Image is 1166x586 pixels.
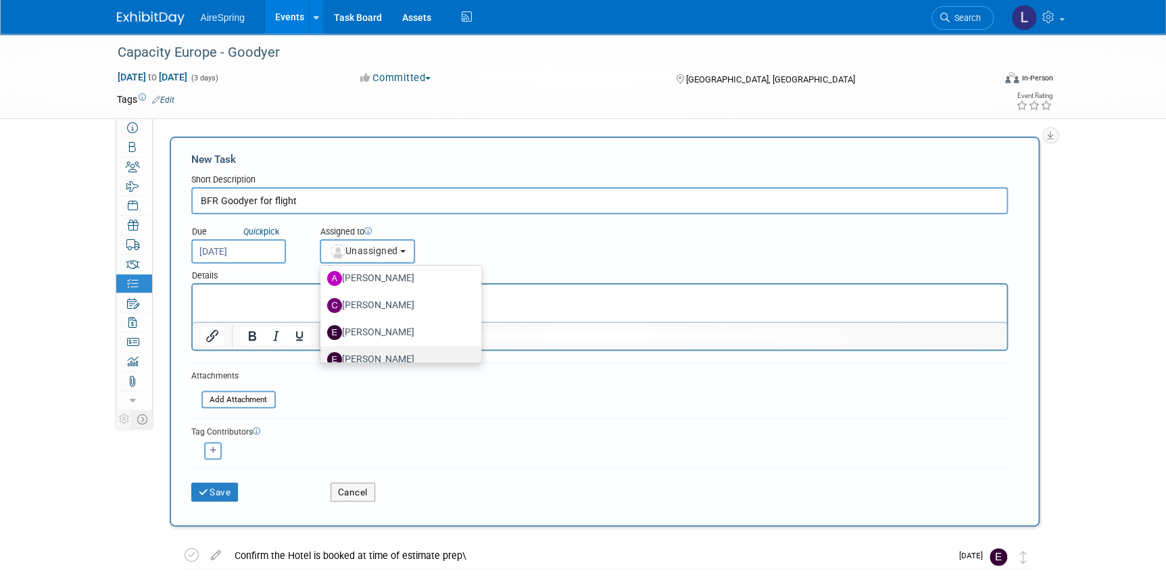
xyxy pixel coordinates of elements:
label: [PERSON_NAME] [327,268,468,289]
button: Italic [264,326,287,345]
button: Save [191,483,239,502]
td: Personalize Event Tab Strip [116,410,132,428]
button: Committed [356,71,436,85]
span: [GEOGRAPHIC_DATA], [GEOGRAPHIC_DATA] [686,74,855,84]
a: edit [204,550,228,562]
span: Search [950,13,981,23]
span: [DATE] [DATE] [117,71,188,83]
div: Event Format [914,70,1053,91]
a: Quickpick [241,226,282,237]
img: ExhibitDay [117,11,185,25]
div: Attachments [191,370,276,382]
span: Unassigned [329,245,398,256]
div: Details [191,264,1008,283]
td: Toggle Event Tabs [132,410,152,428]
button: Insert/edit link [201,326,224,345]
div: In-Person [1021,73,1052,83]
td: Tags [117,93,174,106]
div: Short Description [191,174,1008,187]
div: Confirm the Hotel is booked at time of estimate prep\ [228,544,951,567]
button: Cancel [331,483,375,502]
img: erica arjona [990,548,1007,566]
div: New Task [191,152,1008,167]
span: to [146,72,159,82]
i: Quick [243,226,264,237]
button: Bold [240,326,263,345]
div: Tag Contributors [191,424,1008,438]
div: Event Rating [1015,93,1052,99]
img: Format-Inperson.png [1005,72,1019,83]
span: AireSpring [201,12,245,23]
input: Due Date [191,239,286,264]
label: [PERSON_NAME] [327,295,468,316]
i: Move task [1020,551,1027,564]
span: [DATE] [959,551,990,560]
iframe: Rich Text Area [193,285,1006,322]
img: C.jpg [327,298,342,313]
img: A.jpg [327,271,342,286]
button: Unassigned [320,239,416,264]
div: Assigned to [320,226,509,239]
a: Search [931,6,994,30]
img: E.jpg [327,352,342,367]
input: Name of task or a short description [191,187,1008,214]
label: [PERSON_NAME] [327,349,468,370]
span: (3 days) [190,74,218,82]
img: E.jpg [327,325,342,340]
div: Due [191,226,299,239]
div: Capacity Europe - Goodyer [113,41,973,65]
button: Underline [287,326,310,345]
label: [PERSON_NAME] [327,322,468,343]
a: Edit [152,95,174,105]
img: Lisa Chow [1011,5,1037,30]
